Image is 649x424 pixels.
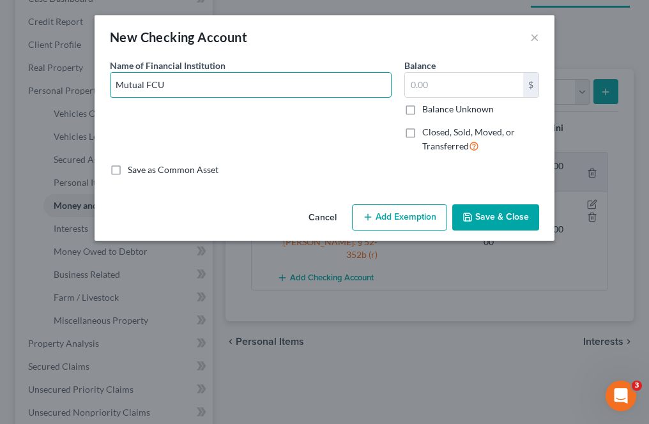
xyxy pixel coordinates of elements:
input: Enter name... [111,73,391,97]
label: Balance Unknown [422,103,494,116]
div: $ [523,73,538,97]
div: New Checking Account [110,28,247,46]
button: Add Exemption [352,204,447,231]
button: Save & Close [452,204,539,231]
label: Balance [404,59,436,72]
span: Closed, Sold, Moved, or Transferred [422,126,515,151]
label: Save as Common Asset [128,163,218,176]
button: Cancel [298,206,347,231]
button: × [530,29,539,45]
span: Name of Financial Institution [110,60,225,71]
input: 0.00 [405,73,523,97]
span: 3 [632,381,642,391]
iframe: Intercom live chat [606,381,636,411]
